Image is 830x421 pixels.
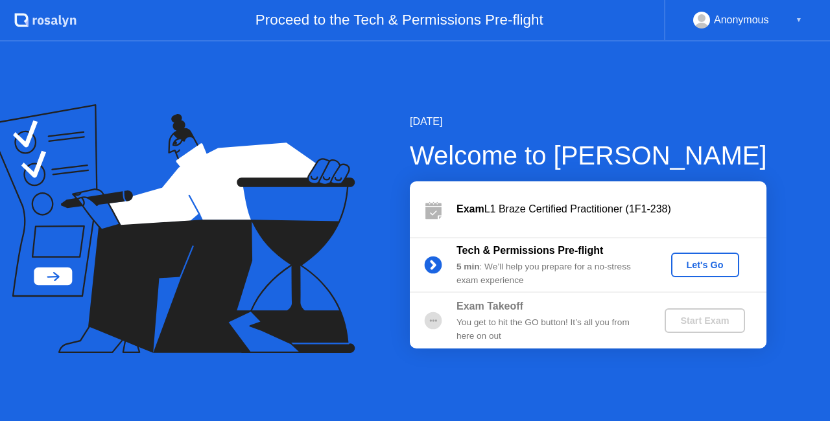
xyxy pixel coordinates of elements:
b: Tech & Permissions Pre-flight [456,245,603,256]
button: Start Exam [665,308,744,333]
div: Let's Go [676,260,734,270]
b: Exam [456,203,484,214]
div: [DATE] [410,114,767,130]
button: Let's Go [671,253,739,277]
div: ▼ [796,12,802,28]
div: L1 Braze Certified Practitioner (1F1-238) [456,201,766,217]
div: Anonymous [714,12,769,28]
div: : We’ll help you prepare for a no-stress exam experience [456,260,643,287]
b: Exam Takeoff [456,301,523,312]
div: Start Exam [670,315,739,326]
div: You get to hit the GO button! It’s all you from here on out [456,316,643,343]
b: 5 min [456,262,480,271]
div: Welcome to [PERSON_NAME] [410,136,767,175]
